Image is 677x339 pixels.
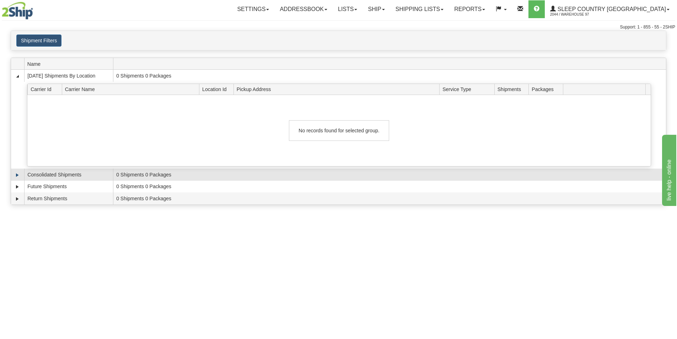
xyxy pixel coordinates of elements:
[2,2,33,20] img: logo2044.jpg
[545,0,675,18] a: Sleep Country [GEOGRAPHIC_DATA] 2044 / Warehouse 97
[24,169,113,181] td: Consolidated Shipments
[232,0,274,18] a: Settings
[113,169,666,181] td: 0 Shipments 0 Packages
[442,84,494,95] span: Service Type
[14,183,21,190] a: Expand
[27,58,113,69] span: Name
[333,0,362,18] a: Lists
[14,195,21,202] a: Expand
[14,171,21,179] a: Expand
[16,35,61,47] button: Shipment Filters
[5,4,66,13] div: live help - online
[202,84,233,95] span: Location Id
[550,11,603,18] span: 2044 / Warehouse 97
[289,120,389,141] div: No records found for selected group.
[113,192,666,205] td: 0 Shipments 0 Packages
[274,0,333,18] a: Addressbook
[31,84,62,95] span: Carrier Id
[24,70,113,82] td: [DATE] Shipments By Location
[113,181,666,193] td: 0 Shipments 0 Packages
[24,192,113,205] td: Return Shipments
[498,84,529,95] span: Shipments
[390,0,449,18] a: Shipping lists
[556,6,666,12] span: Sleep Country [GEOGRAPHIC_DATA]
[113,70,666,82] td: 0 Shipments 0 Packages
[2,24,675,30] div: Support: 1 - 855 - 55 - 2SHIP
[532,84,563,95] span: Packages
[24,181,113,193] td: Future Shipments
[661,133,676,206] iframe: chat widget
[237,84,440,95] span: Pickup Address
[14,73,21,80] a: Collapse
[449,0,490,18] a: Reports
[65,84,199,95] span: Carrier Name
[362,0,390,18] a: Ship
